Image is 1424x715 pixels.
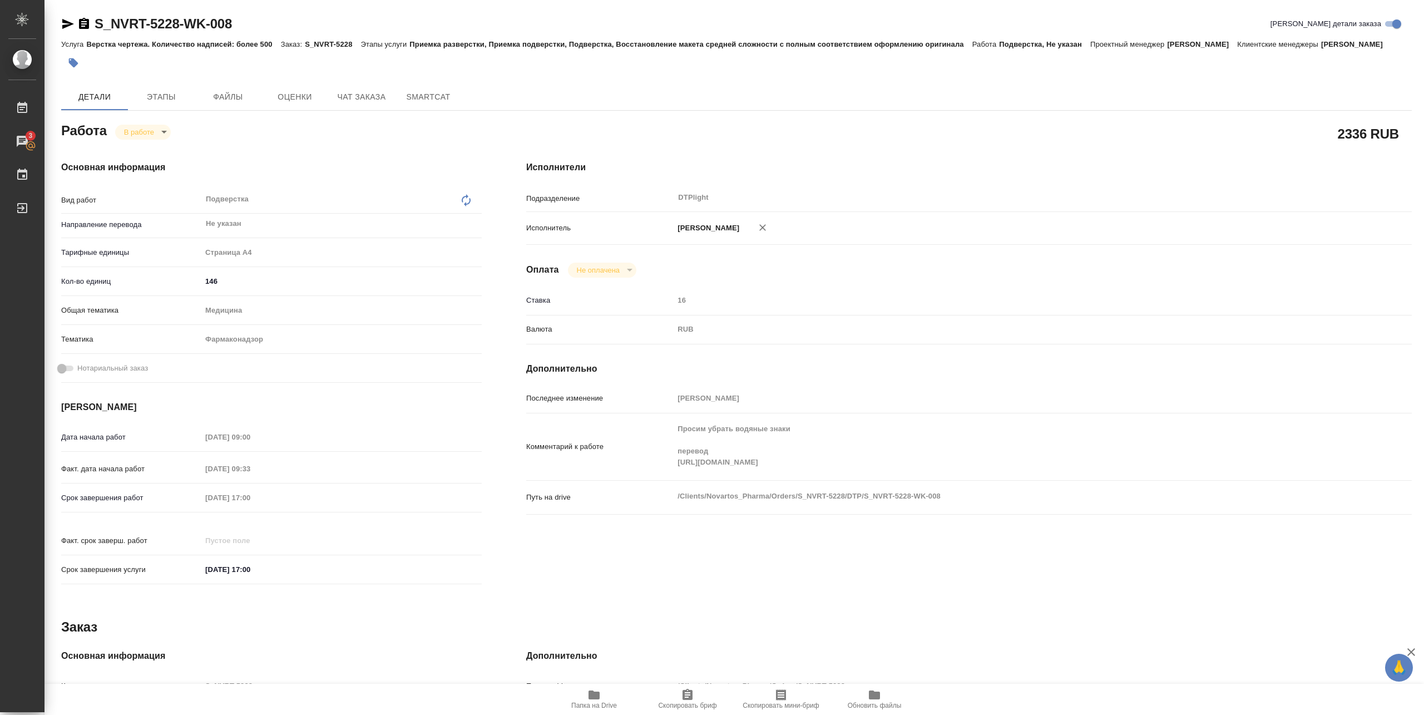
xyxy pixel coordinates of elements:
[61,40,86,48] p: Услуга
[526,362,1412,376] h4: Дополнительно
[1390,656,1408,679] span: 🙏
[61,401,482,414] h4: [PERSON_NAME]
[1385,654,1413,682] button: 🙏
[201,561,299,578] input: ✎ Введи что-нибудь
[674,390,1338,406] input: Пустое поле
[526,649,1412,663] h4: Дополнительно
[674,487,1338,506] textarea: /Clients/Novartos_Pharma/Orders/S_NVRT-5228/DTP/S_NVRT-5228-WK-008
[674,320,1338,339] div: RUB
[61,17,75,31] button: Скопировать ссылку для ЯМессенджера
[201,678,482,694] input: Пустое поле
[201,273,482,289] input: ✎ Введи что-нибудь
[1321,40,1391,48] p: [PERSON_NAME]
[526,492,674,503] p: Путь на drive
[61,432,201,443] p: Дата начала работ
[3,127,42,155] a: 3
[61,247,201,258] p: Тарифные единицы
[1338,124,1399,143] h2: 2336 RUB
[201,90,255,104] span: Файлы
[526,324,674,335] p: Валюта
[201,301,482,320] div: Медицина
[61,51,86,75] button: Добавить тэг
[361,40,410,48] p: Этапы услуги
[743,702,819,709] span: Скопировать мини-бриф
[402,90,455,104] span: SmartCat
[526,223,674,234] p: Исполнитель
[201,490,299,506] input: Пустое поле
[86,40,280,48] p: Верстка чертежа. Количество надписей: более 500
[848,702,902,709] span: Обновить файлы
[61,334,201,345] p: Тематика
[658,702,716,709] span: Скопировать бриф
[61,305,201,316] p: Общая тематика
[674,420,1338,472] textarea: Просим убрать водяные знаки перевод [URL][DOMAIN_NAME]
[573,265,623,275] button: Не оплачена
[61,564,201,575] p: Срок завершения услуги
[526,393,674,404] p: Последнее изменение
[61,195,201,206] p: Вид работ
[61,120,107,140] h2: Работа
[115,125,171,140] div: В работе
[335,90,388,104] span: Чат заказа
[734,684,828,715] button: Скопировать мини-бриф
[828,684,921,715] button: Обновить файлы
[641,684,734,715] button: Скопировать бриф
[268,90,322,104] span: Оценки
[61,535,201,546] p: Факт. срок заверш. работ
[281,40,305,48] p: Заказ:
[201,429,299,445] input: Пустое поле
[547,684,641,715] button: Папка на Drive
[201,330,482,349] div: Фармаконадзор
[61,219,201,230] p: Направление перевода
[61,492,201,504] p: Срок завершения работ
[201,532,299,549] input: Пустое поле
[77,17,91,31] button: Скопировать ссылку
[61,618,97,636] h2: Заказ
[61,463,201,475] p: Факт. дата начала работ
[68,90,121,104] span: Детали
[1270,18,1381,29] span: [PERSON_NAME] детали заказа
[409,40,972,48] p: Приемка разверстки, Приемка подверстки, Подверстка, Восстановление макета средней сложности с пол...
[121,127,157,137] button: В работе
[77,363,148,374] span: Нотариальный заказ
[750,215,775,240] button: Удалить исполнителя
[526,161,1412,174] h4: Исполнители
[571,702,617,709] span: Папка на Drive
[526,193,674,204] p: Подразделение
[526,295,674,306] p: Ставка
[22,130,39,141] span: 3
[201,461,299,477] input: Пустое поле
[61,161,482,174] h4: Основная информация
[1167,40,1237,48] p: [PERSON_NAME]
[1237,40,1321,48] p: Клиентские менеджеры
[526,263,559,277] h4: Оплата
[526,681,674,692] p: Путь на drive
[1090,40,1167,48] p: Проектный менеджер
[972,40,1000,48] p: Работа
[61,649,482,663] h4: Основная информация
[201,243,482,262] div: Страница А4
[999,40,1090,48] p: Подверстка, Не указан
[674,292,1338,308] input: Пустое поле
[674,678,1338,694] input: Пустое поле
[674,223,739,234] p: [PERSON_NAME]
[61,276,201,287] p: Кол-во единиц
[568,263,636,278] div: В работе
[135,90,188,104] span: Этапы
[526,441,674,452] p: Комментарий к работе
[61,681,201,692] p: Код заказа
[305,40,360,48] p: S_NVRT-5228
[95,16,232,31] a: S_NVRT-5228-WK-008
